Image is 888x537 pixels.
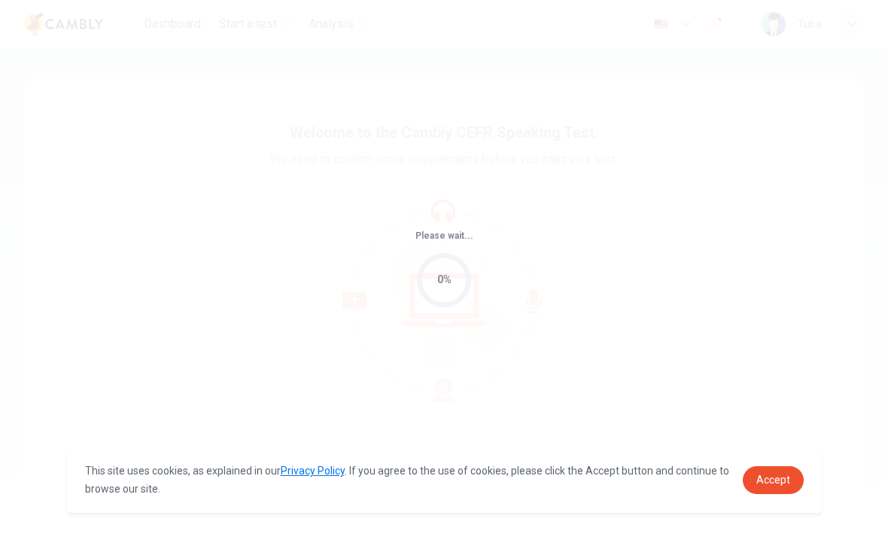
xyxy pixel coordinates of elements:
[281,465,345,477] a: Privacy Policy
[756,474,790,486] span: Accept
[437,271,452,288] div: 0%
[415,230,473,241] span: Please wait...
[743,466,804,494] a: dismiss cookie message
[67,447,822,513] div: cookieconsent
[85,465,729,495] span: This site uses cookies, as explained in our . If you agree to the use of cookies, please click th...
